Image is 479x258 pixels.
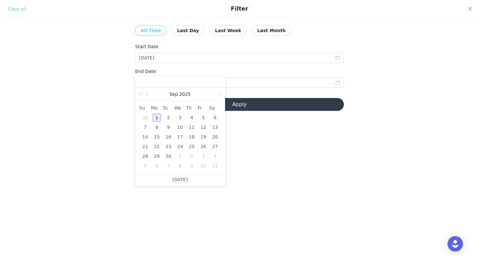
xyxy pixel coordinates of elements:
[176,162,184,170] div: 8
[176,143,184,150] div: 24
[139,161,151,171] td: October 5, 2025
[151,103,162,113] th: Mon
[145,88,151,101] a: Previous month (PageUp)
[153,123,161,131] div: 8
[197,161,209,171] td: October 10, 2025
[151,142,162,151] td: September 22, 2025
[186,103,197,113] th: Thu
[252,25,291,36] button: Last Month
[141,152,149,160] div: 28
[211,133,219,141] div: 20
[165,123,172,131] div: 9
[174,103,186,113] th: Wed
[163,113,174,122] td: September 2, 2025
[163,151,174,161] td: September 30, 2025
[165,133,172,141] div: 16
[448,236,463,252] div: Open Intercom Messenger
[209,151,221,161] td: October 4, 2025
[174,151,186,161] td: October 1, 2025
[151,151,162,161] td: September 29, 2025
[209,103,221,113] th: Sat
[197,103,209,113] th: Fri
[163,132,174,142] td: September 16, 2025
[211,152,219,160] div: 4
[179,88,191,101] a: 2025
[165,114,172,121] div: 2
[209,122,221,132] td: September 13, 2025
[186,161,197,171] td: October 9, 2025
[188,123,196,131] div: 11
[467,6,473,11] i: icon: close
[335,80,340,85] i: icon: calendar
[186,122,197,132] td: September 11, 2025
[172,25,205,36] button: Last Day
[151,105,162,111] span: Mo
[197,142,209,151] td: September 26, 2025
[211,114,219,121] div: 6
[8,6,26,13] div: Clear all
[174,142,186,151] td: September 24, 2025
[153,143,161,150] div: 22
[165,162,172,170] div: 7
[211,123,219,131] div: 13
[197,105,209,111] span: Fr
[211,162,219,170] div: 11
[139,142,151,151] td: September 21, 2025
[209,132,221,142] td: September 20, 2025
[231,5,248,12] div: Filter
[176,152,184,160] div: 1
[151,161,162,171] td: October 6, 2025
[209,161,221,171] td: October 11, 2025
[151,132,162,142] td: September 15, 2025
[186,113,197,122] td: September 4, 2025
[188,152,196,160] div: 2
[165,143,172,150] div: 23
[153,114,161,121] div: 1
[210,88,215,101] a: Next month (PageDown)
[135,44,158,49] label: Start Date
[174,161,186,171] td: October 8, 2025
[176,133,184,141] div: 17
[139,151,151,161] td: September 28, 2025
[188,143,196,150] div: 25
[209,142,221,151] td: September 27, 2025
[172,173,187,186] a: [DATE]
[200,162,207,170] div: 10
[151,122,162,132] td: September 8, 2025
[139,105,151,111] span: Su
[197,122,209,132] td: September 12, 2025
[165,152,172,160] div: 30
[176,114,184,121] div: 3
[188,133,196,141] div: 18
[139,132,151,142] td: September 14, 2025
[200,123,207,131] div: 12
[141,114,149,121] div: 31
[197,151,209,161] td: October 3, 2025
[176,123,184,131] div: 10
[141,143,149,150] div: 21
[211,143,219,150] div: 27
[141,123,149,131] div: 7
[188,162,196,170] div: 9
[174,132,186,142] td: September 17, 2025
[139,122,151,132] td: September 7, 2025
[141,162,149,170] div: 5
[139,103,151,113] th: Sun
[209,105,221,111] span: Sa
[186,151,197,161] td: October 2, 2025
[174,105,186,111] span: We
[197,132,209,142] td: September 19, 2025
[174,113,186,122] td: September 3, 2025
[209,113,221,122] td: September 6, 2025
[163,103,174,113] th: Tue
[163,105,174,111] span: Tu
[153,152,161,160] div: 29
[174,122,186,132] td: September 10, 2025
[186,105,197,111] span: Th
[135,69,156,74] label: End Date
[186,142,197,151] td: September 25, 2025
[186,132,197,142] td: September 18, 2025
[135,25,167,36] button: All Time
[153,162,161,170] div: 6
[200,143,207,150] div: 26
